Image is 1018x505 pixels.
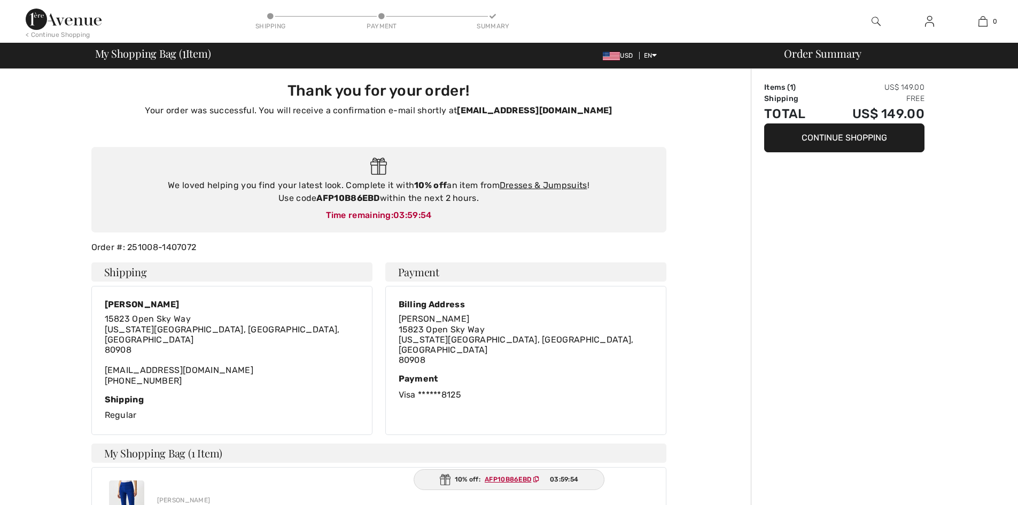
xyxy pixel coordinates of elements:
span: 15823 Open Sky Way [US_STATE][GEOGRAPHIC_DATA], [GEOGRAPHIC_DATA], [GEOGRAPHIC_DATA] 80908 [105,314,340,355]
td: Shipping [764,93,822,104]
a: Dresses & Jumpsuits [500,180,587,190]
div: Time remaining: [102,209,656,222]
div: Shipping [254,21,286,31]
div: 10% off: [414,469,605,490]
td: US$ 149.00 [822,82,924,93]
td: Total [764,104,822,123]
img: Gift.svg [370,158,387,175]
img: Gift.svg [440,474,450,485]
div: Summary [477,21,509,31]
span: 15823 Open Sky Way [US_STATE][GEOGRAPHIC_DATA], [GEOGRAPHIC_DATA], [GEOGRAPHIC_DATA] 80908 [399,324,634,366]
div: Regular [105,394,359,422]
a: 0 [957,15,1009,28]
button: Continue Shopping [764,123,924,152]
span: 1 [790,83,793,92]
td: US$ 149.00 [822,104,924,123]
strong: AFP10B86EBD [316,193,379,203]
strong: [EMAIL_ADDRESS][DOMAIN_NAME] [457,105,612,115]
img: 1ère Avenue [26,9,102,30]
span: 0 [993,17,997,26]
div: Order #: 251008-1407072 [85,241,673,254]
h4: Shipping [91,262,372,282]
td: Items ( ) [764,82,822,93]
span: My Shopping Bag ( Item) [95,48,211,59]
ins: AFP10B86EBD [485,476,531,483]
div: [EMAIL_ADDRESS][DOMAIN_NAME] [PHONE_NUMBER] [105,314,359,385]
div: [PERSON_NAME] [105,299,359,309]
h3: Thank you for your order! [98,82,660,100]
div: Payment [399,374,653,384]
a: Sign In [916,15,943,28]
div: Payment [366,21,398,31]
span: [PERSON_NAME] [399,314,470,324]
span: 03:59:54 [393,210,431,220]
img: search the website [872,15,881,28]
span: 03:59:54 [550,475,578,484]
img: My Info [925,15,934,28]
img: My Bag [978,15,988,28]
h4: My Shopping Bag (1 Item) [91,444,666,463]
div: We loved helping you find your latest look. Complete it with an item from ! Use code within the n... [102,179,656,205]
td: Free [822,93,924,104]
span: EN [644,52,657,59]
span: 1 [182,45,186,59]
h4: Payment [385,262,666,282]
img: US Dollar [603,52,620,60]
div: Billing Address [399,299,653,309]
span: USD [603,52,637,59]
div: < Continue Shopping [26,30,90,40]
div: [PERSON_NAME] [157,495,662,505]
div: Order Summary [771,48,1012,59]
strong: 10% off [414,180,447,190]
div: Shipping [105,394,359,405]
p: Your order was successful. You will receive a confirmation e-mail shortly at [98,104,660,117]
